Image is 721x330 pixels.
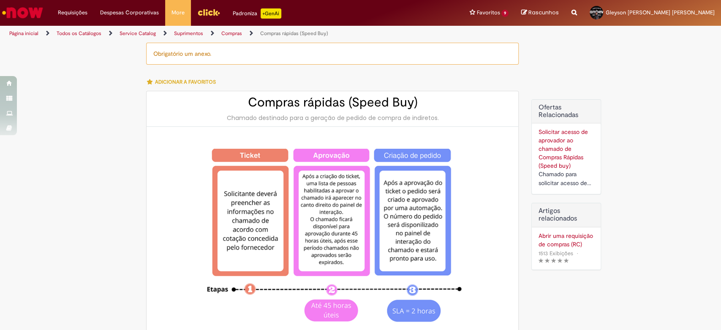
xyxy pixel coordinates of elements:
[58,8,87,17] span: Requisições
[538,104,594,119] h2: Ofertas Relacionadas
[521,9,559,17] a: Rascunhos
[261,8,281,19] p: +GenAi
[146,73,220,91] button: Adicionar a Favoritos
[538,128,588,169] a: Solicitar acesso de aprovador ao chamado de Compras Rápidas (Speed buy)
[528,8,559,16] span: Rascunhos
[146,43,519,65] div: Obrigatório um anexo.
[197,6,220,19] img: click_logo_yellow_360x200.png
[538,250,573,257] span: 1513 Exibições
[476,8,500,17] span: Favoritos
[155,79,215,85] span: Adicionar a Favoritos
[1,4,44,21] img: ServiceNow
[501,10,509,17] span: 9
[6,26,474,41] ul: Trilhas de página
[538,170,594,188] div: Chamado para solicitar acesso de aprovador ao ticket de Speed buy
[174,30,203,37] a: Suprimentos
[233,8,281,19] div: Padroniza
[57,30,101,37] a: Todos os Catálogos
[171,8,185,17] span: More
[221,30,242,37] a: Compras
[538,232,594,248] a: Abrir uma requisição de compras (RC)
[120,30,156,37] a: Service Catalog
[531,99,601,194] div: Ofertas Relacionadas
[9,30,38,37] a: Página inicial
[100,8,159,17] span: Despesas Corporativas
[538,207,594,222] h3: Artigos relacionados
[574,248,580,259] span: •
[155,95,510,109] h2: Compras rápidas (Speed Buy)
[606,9,715,16] span: Gleyson [PERSON_NAME] [PERSON_NAME]
[260,30,328,37] a: Compras rápidas (Speed Buy)
[155,114,510,122] div: Chamado destinado para a geração de pedido de compra de indiretos.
